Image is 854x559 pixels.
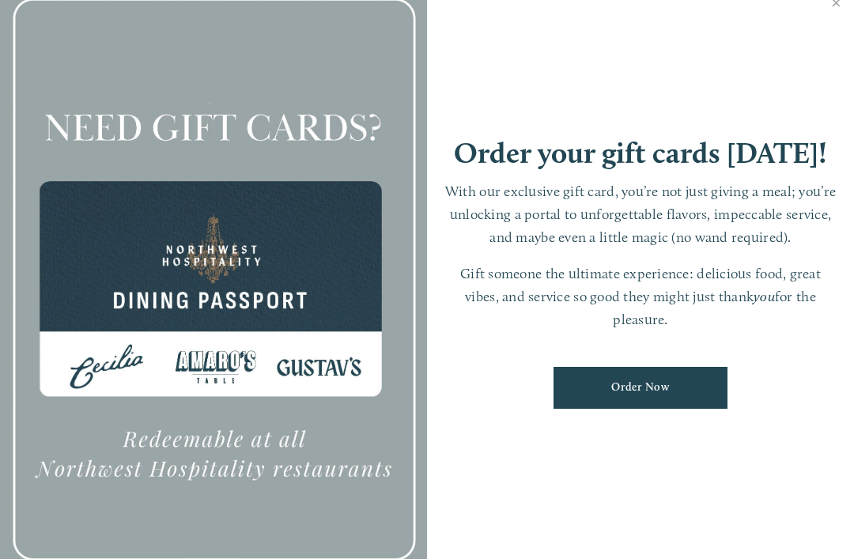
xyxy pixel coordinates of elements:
[454,138,827,168] h1: Order your gift cards [DATE]!
[443,263,838,330] p: Gift someone the ultimate experience: delicious food, great vibes, and service so good they might...
[754,288,775,304] em: you
[443,180,838,248] p: With our exclusive gift card, you’re not just giving a meal; you’re unlocking a portal to unforge...
[554,367,727,409] a: Order Now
